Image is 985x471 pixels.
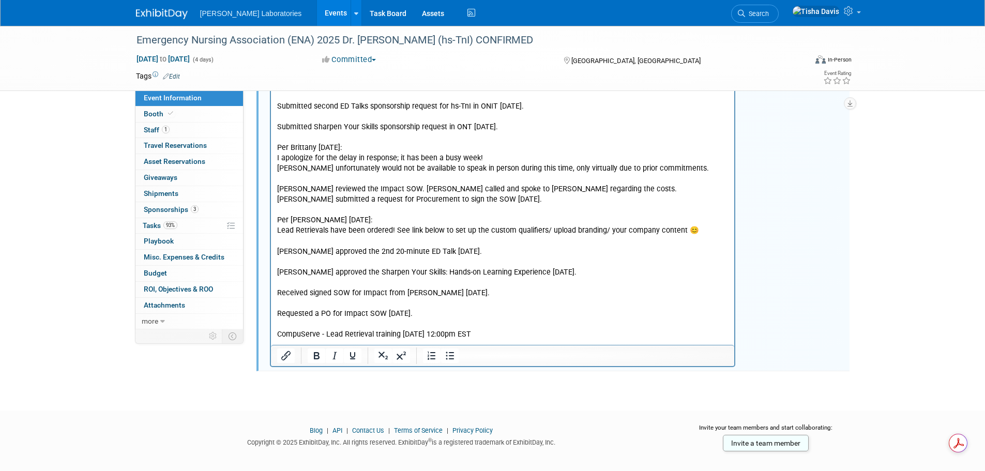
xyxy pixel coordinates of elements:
[326,348,343,363] button: Italic
[144,110,175,118] span: Booth
[142,317,158,325] span: more
[192,56,214,63] span: (4 days)
[6,119,130,128] b: EMERGENCY NURSES ASSOCIATION
[136,435,668,447] div: Copyright © 2025 ExhibitDay, Inc. All rights reserved. ExhibitDay is a registered trademark of Ex...
[310,427,323,434] a: Blog
[827,56,852,64] div: In-Person
[135,314,243,329] a: more
[731,5,779,23] a: Search
[144,237,174,245] span: Playbook
[135,298,243,313] a: Attachments
[136,54,190,64] span: [DATE] [DATE]
[135,138,243,154] a: Travel Reservations
[144,126,170,134] span: Staff
[792,6,840,17] img: Tisha Davis
[135,250,243,265] a: Misc. Expenses & Credits
[144,157,205,165] span: Asset Reservations
[144,173,177,181] span: Giveaways
[135,107,243,122] a: Booth
[135,170,243,186] a: Giveaways
[144,253,224,261] span: Misc. Expenses & Credits
[144,189,178,197] span: Shipments
[135,218,243,234] a: Tasks93%
[34,5,60,13] b: $30,000
[163,221,177,229] span: 93%
[723,435,809,451] a: Invite a team member
[394,427,443,434] a: Terms of Service
[386,427,392,434] span: |
[144,285,213,293] span: ROI, Objectives & ROO
[168,111,173,116] i: Booth reservation complete
[143,221,177,230] span: Tasks
[444,427,451,434] span: |
[144,94,202,102] span: Event Information
[163,73,180,80] a: Edit
[571,57,701,65] span: [GEOGRAPHIC_DATA], [GEOGRAPHIC_DATA]
[374,348,392,363] button: Subscript
[135,90,243,106] a: Event Information
[222,329,243,343] td: Toggle Event Tabs
[423,348,441,363] button: Numbered list
[344,348,361,363] button: Underline
[392,348,410,363] button: Superscript
[144,205,199,214] span: Sponsorships
[133,31,791,50] div: Emergency Nursing Association (ENA) 2025 Dr. [PERSON_NAME] (hs-TnI) CONFIRMED
[144,301,185,309] span: Attachments
[158,55,168,63] span: to
[135,282,243,297] a: ROI, Objectives & ROO
[73,191,277,200] a: Exhibitor Resources - Emergency Nursing 2025 | ENA Exhibits
[162,126,170,133] span: 1
[308,348,325,363] button: Bold
[135,123,243,138] a: Staff1
[344,427,351,434] span: |
[6,98,122,107] b: [PERSON_NAME] [PERSON_NAME]
[135,266,243,281] a: Budget
[823,71,851,76] div: Event Rating
[746,54,852,69] div: Event Format
[144,141,207,149] span: Travel Reservations
[135,186,243,202] a: Shipments
[200,9,302,18] span: [PERSON_NAME] Laboratories
[136,71,180,81] td: Tags
[352,427,384,434] a: Contact Us
[332,427,342,434] a: API
[745,10,769,18] span: Search
[452,427,493,434] a: Privacy Policy
[277,348,295,363] button: Insert/edit link
[683,423,850,439] div: Invite your team members and start collaborating:
[135,202,243,218] a: Sponsorships3
[191,129,248,138] a: [DOMAIN_NAME]
[324,427,331,434] span: |
[72,129,189,138] a: [EMAIL_ADDRESS][DOMAIN_NAME]
[428,437,432,443] sup: ®
[135,234,243,249] a: Playbook
[144,269,167,277] span: Budget
[135,154,243,170] a: Asset Reservations
[204,329,222,343] td: Personalize Event Tab Strip
[319,54,380,65] button: Committed
[136,9,188,19] img: ExhibitDay
[191,205,199,213] span: 3
[815,55,826,64] img: Format-Inperson.png
[441,348,459,363] button: Bullet list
